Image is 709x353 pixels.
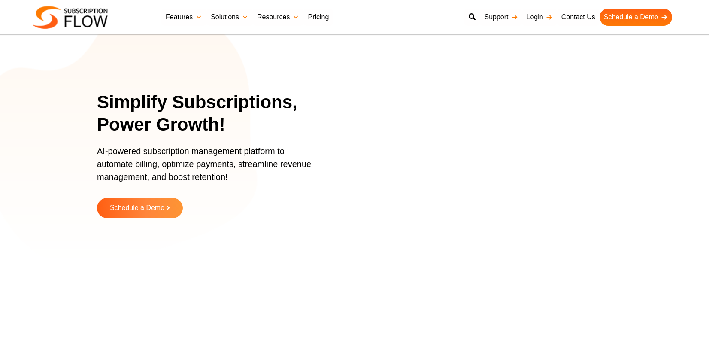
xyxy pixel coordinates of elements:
a: Solutions [206,9,253,26]
p: AI-powered subscription management platform to automate billing, optimize payments, streamline re... [97,145,320,192]
h1: Simplify Subscriptions, Power Growth! [97,91,331,136]
a: Support [480,9,522,26]
img: Subscriptionflow [33,6,108,29]
a: Contact Us [557,9,600,26]
span: Schedule a Demo [110,204,164,212]
a: Schedule a Demo [97,198,183,218]
a: Resources [253,9,303,26]
a: Login [522,9,557,26]
a: Features [161,9,206,26]
a: Pricing [303,9,333,26]
a: Schedule a Demo [600,9,672,26]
